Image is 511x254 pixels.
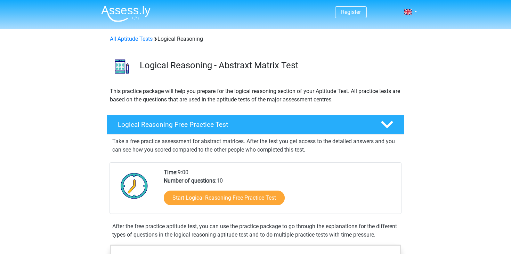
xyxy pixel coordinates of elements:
a: Register [341,9,361,15]
div: Logical Reasoning [107,35,404,43]
img: logical reasoning [107,52,137,81]
p: Take a free practice assessment for abstract matrices. After the test you get access to the detai... [112,137,399,154]
b: Time: [164,169,178,176]
a: All Aptitude Tests [110,36,153,42]
a: Logical Reasoning Free Practice Test [104,115,407,134]
h3: Logical Reasoning - Abstraxt Matrix Test [140,60,399,71]
b: Number of questions: [164,177,217,184]
div: After the free practice aptitude test, you can use the practice package to go through the explana... [109,222,401,239]
p: This practice package will help you prepare for the logical reasoning section of your Aptitude Te... [110,87,401,104]
a: Start Logical Reasoning Free Practice Test [164,191,285,205]
img: Assessly [101,6,151,22]
h4: Logical Reasoning Free Practice Test [118,121,370,129]
img: Clock [117,168,152,203]
div: 9:00 10 [159,168,401,214]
